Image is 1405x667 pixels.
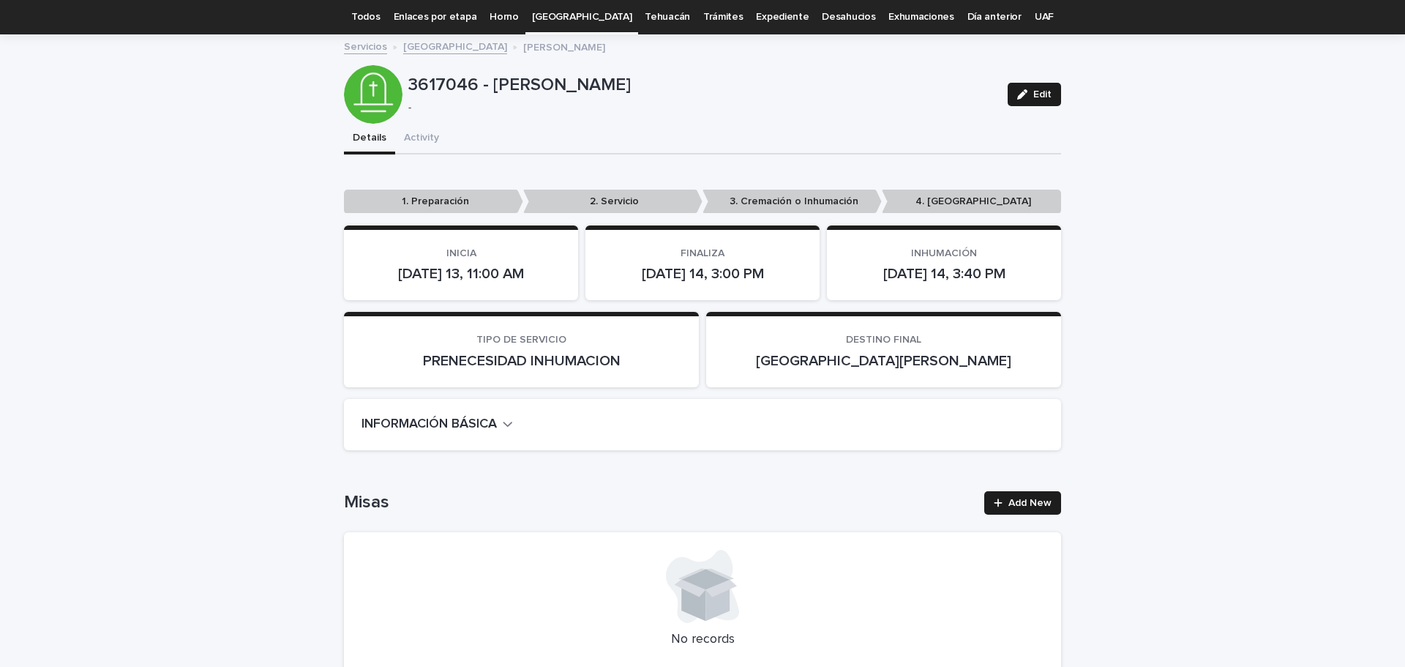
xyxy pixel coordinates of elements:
p: 2. Servicio [523,190,702,214]
p: - [408,102,990,114]
span: INHUMACIÓN [911,248,977,258]
p: 3. Cremación o Inhumación [702,190,882,214]
p: [DATE] 14, 3:00 PM [603,265,802,283]
p: [DATE] 13, 11:00 AM [361,265,561,283]
p: 1. Preparación [344,190,523,214]
p: [PERSON_NAME] [523,38,605,54]
p: No records [361,632,1044,648]
button: Details [344,124,395,154]
button: INFORMACIÓN BÁSICA [361,417,513,433]
span: Add New [1008,498,1052,508]
h1: Misas [344,492,975,513]
h2: INFORMACIÓN BÁSICA [361,417,497,433]
p: PRENECESIDAD INHUMACION [361,352,681,370]
span: INICIA [446,248,476,258]
button: Activity [395,124,448,154]
p: 3617046 - [PERSON_NAME] [408,75,996,96]
span: Edit [1033,89,1052,100]
p: [DATE] 14, 3:40 PM [844,265,1044,283]
a: Servicios [344,37,387,54]
button: Edit [1008,83,1061,106]
p: 4. [GEOGRAPHIC_DATA] [882,190,1061,214]
span: FINALIZA [681,248,724,258]
a: Add New [984,491,1061,515]
a: [GEOGRAPHIC_DATA] [403,37,507,54]
span: DESTINO FINAL [846,335,921,345]
span: TIPO DE SERVICIO [476,335,566,345]
p: [GEOGRAPHIC_DATA][PERSON_NAME] [724,352,1044,370]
